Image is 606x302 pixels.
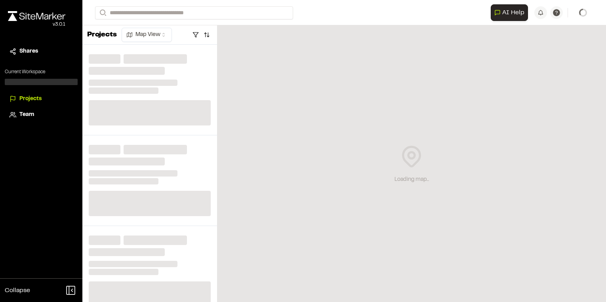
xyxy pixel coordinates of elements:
[19,110,34,119] span: Team
[491,4,528,21] button: Open AI Assistant
[19,47,38,56] span: Shares
[394,175,429,184] div: Loading map...
[19,95,42,103] span: Projects
[10,95,73,103] a: Projects
[491,4,531,21] div: Open AI Assistant
[87,30,117,40] p: Projects
[8,21,65,28] div: Oh geez...please don't...
[502,8,524,17] span: AI Help
[10,47,73,56] a: Shares
[5,68,78,76] p: Current Workspace
[95,6,109,19] button: Search
[8,11,65,21] img: rebrand.png
[10,110,73,119] a: Team
[5,286,30,295] span: Collapse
